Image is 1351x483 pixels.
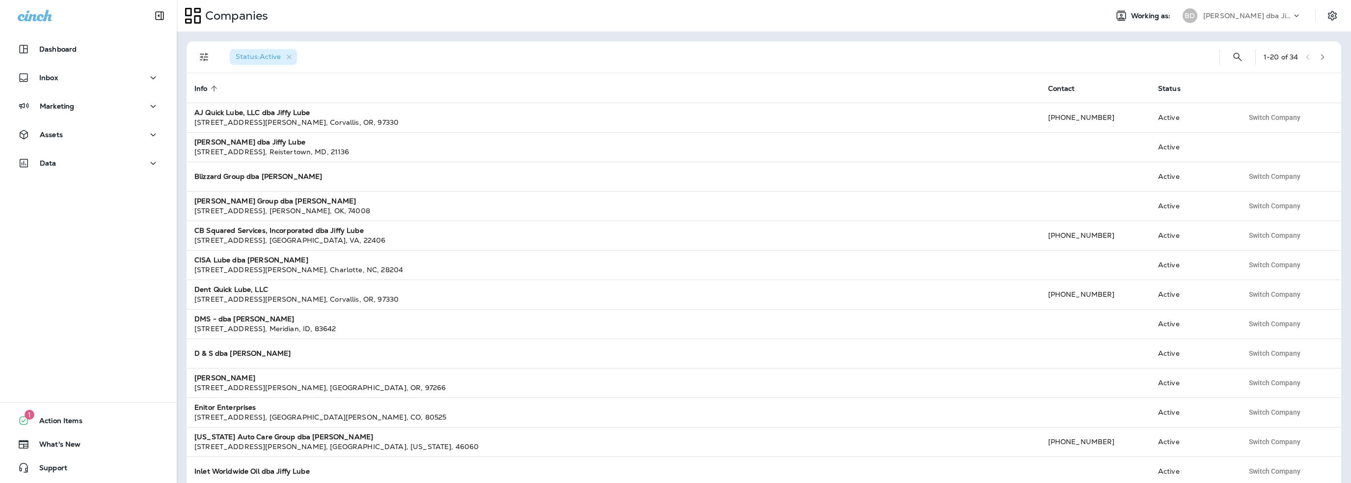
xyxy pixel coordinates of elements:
button: Switch Company [1243,257,1306,272]
span: Action Items [29,417,82,428]
strong: D & S dba [PERSON_NAME] [194,349,291,358]
span: Switch Company [1249,232,1300,239]
span: Switch Company [1249,291,1300,298]
p: Marketing [40,102,74,110]
div: [STREET_ADDRESS][PERSON_NAME] , Corvallis , OR , 97330 [194,294,1032,304]
strong: [PERSON_NAME] dba Jiffy Lube [194,138,305,146]
button: Settings [1324,7,1341,25]
td: Active [1150,221,1236,250]
button: Data [10,153,167,173]
span: Switch Company [1249,173,1300,180]
span: Switch Company [1249,438,1300,445]
div: 1 - 20 of 34 [1264,53,1298,61]
td: Active [1150,250,1236,280]
span: Info [194,84,220,93]
td: [PHONE_NUMBER] [1040,103,1150,132]
div: [STREET_ADDRESS] , Reistertown , MD , 21136 [194,147,1032,157]
td: [PHONE_NUMBER] [1040,221,1150,250]
span: Switch Company [1249,468,1300,475]
button: Switch Company [1243,346,1306,361]
button: Switch Company [1243,464,1306,479]
button: Search Companies [1228,47,1247,67]
p: Companies [201,8,268,23]
td: Active [1150,103,1236,132]
td: Active [1150,162,1236,191]
button: Switch Company [1243,375,1306,390]
td: Active [1150,398,1236,427]
span: Switch Company [1249,350,1300,357]
p: [PERSON_NAME] dba Jiffy Lube [1203,12,1292,20]
button: Inbox [10,68,167,87]
button: Support [10,458,167,478]
span: Switch Company [1249,261,1300,268]
div: [STREET_ADDRESS][PERSON_NAME] , Charlotte , NC , 28204 [194,265,1032,275]
strong: [PERSON_NAME] Group dba [PERSON_NAME] [194,197,356,205]
p: Data [40,159,56,167]
button: Switch Company [1243,287,1306,302]
button: Switch Company [1243,228,1306,243]
strong: CB Squared Services, Incorporated dba Jiffy Lube [194,226,364,235]
div: [STREET_ADDRESS][PERSON_NAME] , [GEOGRAPHIC_DATA] , [US_STATE] , 46060 [194,442,1032,452]
button: What's New [10,434,167,454]
span: Working as: [1131,12,1173,20]
button: Switch Company [1243,316,1306,331]
td: [PHONE_NUMBER] [1040,280,1150,309]
span: What's New [29,440,81,452]
span: Switch Company [1249,379,1300,386]
td: Active [1150,280,1236,309]
strong: CISA Lube dba [PERSON_NAME] [194,256,308,264]
td: Active [1150,309,1236,339]
span: Switch Company [1249,114,1300,121]
span: Switch Company [1249,409,1300,416]
button: Switch Company [1243,405,1306,420]
span: Contact [1048,85,1075,93]
p: Inbox [39,74,58,82]
button: Switch Company [1243,434,1306,449]
button: 1Action Items [10,411,167,430]
div: [STREET_ADDRESS][PERSON_NAME] , Corvallis , OR , 97330 [194,117,1032,127]
div: [STREET_ADDRESS] , [PERSON_NAME] , OK , 74008 [194,206,1032,216]
button: Filters [194,47,214,67]
div: [STREET_ADDRESS] , [GEOGRAPHIC_DATA][PERSON_NAME] , CO , 80525 [194,412,1032,422]
span: Switch Company [1249,202,1300,209]
button: Dashboard [10,39,167,59]
span: Info [194,85,208,93]
div: BD [1183,8,1197,23]
td: Active [1150,368,1236,398]
button: Collapse Sidebar [146,6,173,26]
div: [STREET_ADDRESS] , Meridian , ID , 83642 [194,324,1032,334]
strong: Dent Quick Lube, LLC [194,285,268,294]
span: Contact [1048,84,1088,93]
strong: Blizzard Group dba [PERSON_NAME] [194,172,322,181]
button: Switch Company [1243,169,1306,184]
button: Switch Company [1243,110,1306,125]
td: [PHONE_NUMBER] [1040,427,1150,456]
p: Dashboard [39,45,77,53]
strong: Enitor Enterprises [194,403,256,412]
strong: Inlet Worldwide Oil dba Jiffy Lube [194,467,310,476]
strong: DMS - dba [PERSON_NAME] [194,314,294,323]
span: Status : Active [236,52,281,61]
p: Assets [40,131,63,139]
div: [STREET_ADDRESS][PERSON_NAME] , [GEOGRAPHIC_DATA] , OR , 97266 [194,383,1032,393]
strong: AJ Quick Lube, LLC dba Jiffy Lube [194,108,310,117]
span: Status [1158,85,1181,93]
td: Active [1150,191,1236,221]
td: Active [1150,132,1236,162]
td: Active [1150,427,1236,456]
button: Assets [10,125,167,144]
span: Status [1158,84,1193,93]
span: Support [29,464,67,476]
span: 1 [25,410,34,420]
span: Switch Company [1249,320,1300,327]
strong: [PERSON_NAME] [194,373,255,382]
button: Switch Company [1243,199,1306,213]
div: [STREET_ADDRESS] , [GEOGRAPHIC_DATA] , VA , 22406 [194,235,1032,245]
td: Active [1150,339,1236,368]
button: Marketing [10,96,167,116]
strong: [US_STATE] Auto Care Group dba [PERSON_NAME] [194,432,373,441]
div: Status:Active [230,49,297,65]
